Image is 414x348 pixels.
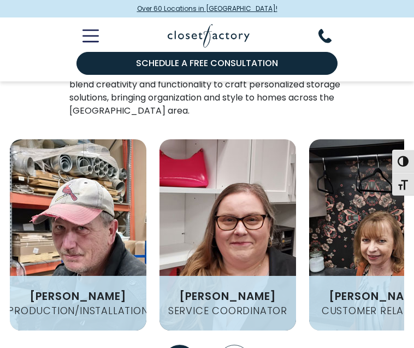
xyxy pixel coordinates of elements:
img: Amie-Dischert headshot [159,139,296,331]
button: Toggle Font size [392,173,414,196]
button: Phone Number [318,29,345,43]
h4: Production/Installation [3,306,152,316]
a: Schedule a Free Consultation [76,52,338,75]
h4: Service Coordinator [164,306,292,316]
button: Toggle Mobile Menu [69,30,99,43]
h3: [PERSON_NAME] [25,291,131,302]
img: Closet Factory Logo [168,24,250,48]
h3: [PERSON_NAME] [175,291,281,302]
img: Vic-Souders headshot [10,139,146,331]
p: Our expert designers are some of the best in the industry. They blend creativity and functionalit... [69,65,345,117]
button: Toggle High Contrast [392,150,414,173]
span: Over 60 Locations in [GEOGRAPHIC_DATA]! [137,4,277,14]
